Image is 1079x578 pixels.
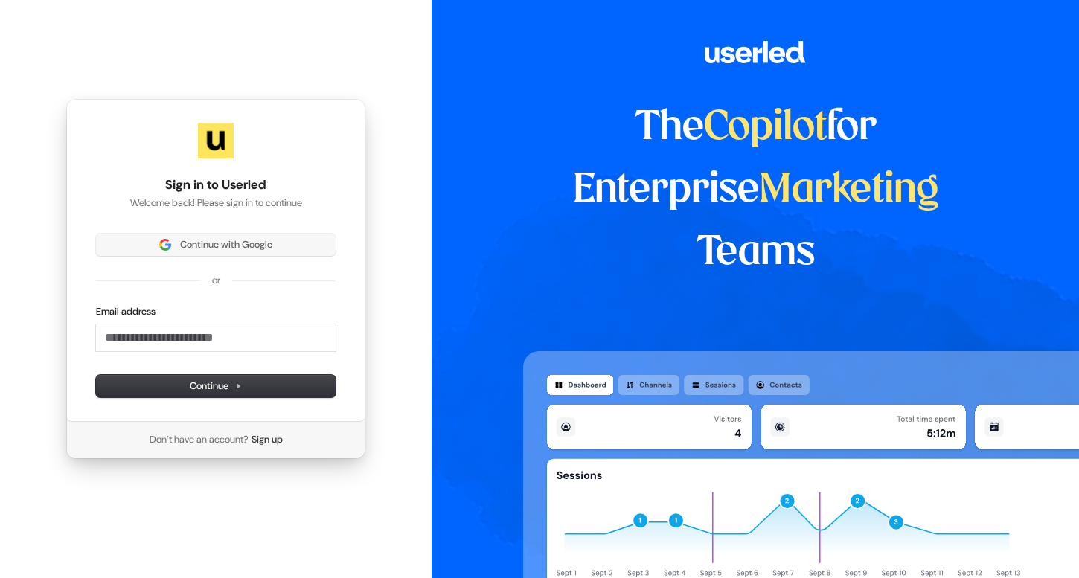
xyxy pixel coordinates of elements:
[190,379,242,393] span: Continue
[96,176,336,194] h1: Sign in to Userled
[523,97,988,284] h1: The for Enterprise Teams
[704,109,827,147] span: Copilot
[96,234,336,256] button: Sign in with GoogleContinue with Google
[212,274,220,287] p: or
[159,239,171,251] img: Sign in with Google
[96,305,156,318] label: Email address
[759,171,939,210] span: Marketing
[198,123,234,158] img: Userled
[96,375,336,397] button: Continue
[150,433,249,446] span: Don’t have an account?
[180,238,272,251] span: Continue with Google
[252,433,283,446] a: Sign up
[96,196,336,210] p: Welcome back! Please sign in to continue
